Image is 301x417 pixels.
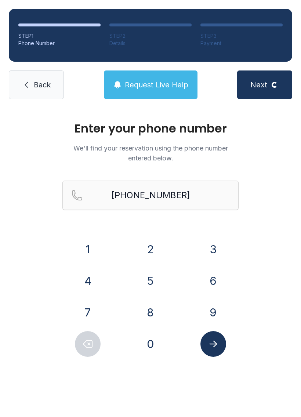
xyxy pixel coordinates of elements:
[250,80,267,90] span: Next
[125,80,188,90] span: Request Live Help
[200,32,283,40] div: STEP 3
[200,236,226,262] button: 3
[18,40,101,47] div: Phone Number
[138,331,163,357] button: 0
[62,143,239,163] p: We'll find your reservation using the phone number entered below.
[200,331,226,357] button: Submit lookup form
[75,268,101,294] button: 4
[138,268,163,294] button: 5
[75,236,101,262] button: 1
[200,268,226,294] button: 6
[34,80,51,90] span: Back
[138,236,163,262] button: 2
[109,32,192,40] div: STEP 2
[62,123,239,134] h1: Enter your phone number
[18,32,101,40] div: STEP 1
[75,300,101,325] button: 7
[75,331,101,357] button: Delete number
[200,300,226,325] button: 9
[62,181,239,210] input: Reservation phone number
[138,300,163,325] button: 8
[109,40,192,47] div: Details
[200,40,283,47] div: Payment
